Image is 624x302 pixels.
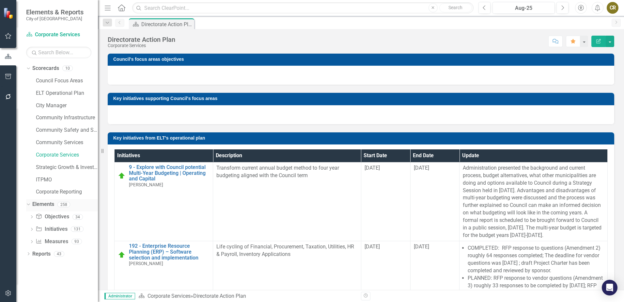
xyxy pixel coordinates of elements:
h3: Key initiatives supporting Council's focus areas [113,96,611,101]
a: Reports [32,250,51,258]
div: Aug-25 [495,4,553,12]
a: Community Infrastructure [36,114,98,122]
div: 93 [71,239,82,244]
div: 258 [57,202,70,207]
div: 131 [71,226,84,232]
a: ELT Operational Plan [36,90,98,97]
a: Objectives [36,213,69,221]
input: Search Below... [26,47,91,58]
div: Corporate Services [108,43,175,48]
img: On Target [118,251,126,259]
span: [DATE] [414,243,429,250]
div: 10 [62,66,73,71]
a: City Manager [36,102,98,109]
a: Initiatives [36,226,67,233]
a: Community Services [36,139,98,146]
a: Community Safety and Social Services [36,126,98,134]
span: Elements & Reports [26,8,84,16]
a: Strategic Growth & Investment [36,164,98,171]
a: ITPMO [36,176,98,184]
td: Double-Click to Edit [213,162,361,241]
div: Directorate Action Plan [193,293,246,299]
a: Council Focus Areas [36,77,98,85]
li: COMPLETED: RFP response to questions (Amendment 2) roughly 64 responses completed; The deadline f... [468,244,604,274]
div: 34 [72,214,83,220]
td: Double-Click to Edit [410,162,460,241]
a: 192 - Enterprise Resource Planning (ERP) – Software selection and implementation [129,243,210,260]
span: [DATE] [414,165,429,171]
h3: Council's focus areas objectives [113,57,611,62]
a: Corporate Services [148,293,191,299]
div: Directorate Action Plan [108,36,175,43]
span: [DATE] [365,243,380,250]
button: Aug-25 [492,2,555,14]
img: ClearPoint Strategy [3,7,15,19]
a: Elements [32,201,54,208]
p: Administration presented the background and current process, budget alternatives, what other muni... [463,164,604,239]
button: Search [439,3,472,12]
a: Corporate Reporting [36,188,98,196]
span: Transform current annual budget method to four year budgeting aligned with the Council term [216,165,339,178]
button: CR [607,2,618,14]
span: Search [448,5,462,10]
small: City of [GEOGRAPHIC_DATA] [26,16,84,21]
input: Search ClearPoint... [132,2,474,14]
span: [DATE] [365,165,380,171]
small: [PERSON_NAME] [129,182,163,187]
td: Double-Click to Edit Right Click for Context Menu [115,162,213,241]
td: Double-Click to Edit [361,162,410,241]
a: Corporate Services [26,31,91,39]
img: On Target [118,172,126,180]
small: [PERSON_NAME] [129,261,163,266]
div: Open Intercom Messenger [602,280,617,295]
a: Measures [36,238,68,245]
td: Double-Click to Edit [460,162,608,241]
div: Directorate Action Plan [141,20,193,28]
a: Corporate Services [36,151,98,159]
span: Administrator [104,293,135,299]
a: 9 - Explore with Council potential Multi-Year Budgeting | Operating and Capital [129,164,210,182]
h3: Key initiatives from ELT's operational plan [113,136,611,141]
div: 43 [54,251,64,257]
div: » [138,293,356,300]
a: Scorecards [32,65,59,72]
span: Life cycling of Financial, Procurement, Taxation, Utilities, HR & Payroll, Inventory Applications [216,243,354,257]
